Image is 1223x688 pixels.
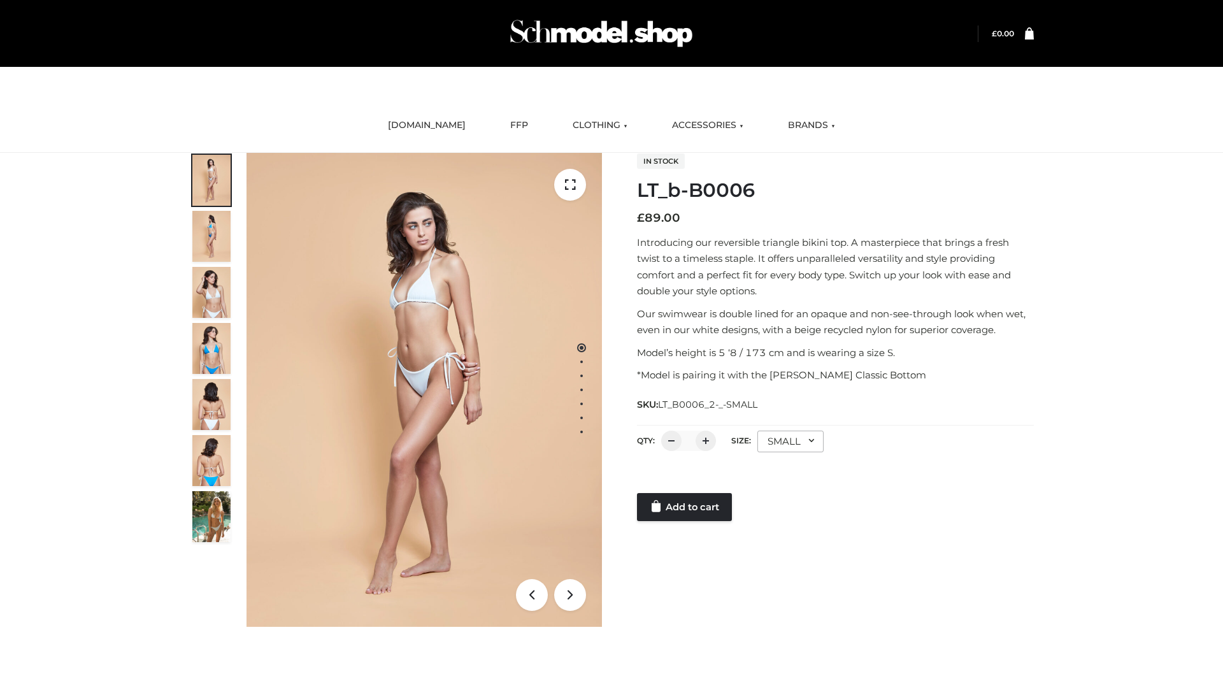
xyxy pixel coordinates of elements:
[658,399,757,410] span: LT_B0006_2-_-SMALL
[662,111,753,140] a: ACCESSORIES
[637,493,732,521] a: Add to cart
[637,345,1034,361] p: Model’s height is 5 ‘8 / 173 cm and is wearing a size S.
[992,29,1014,38] a: £0.00
[192,267,231,318] img: ArielClassicBikiniTop_CloudNine_AzureSky_OW114ECO_3-scaled.jpg
[192,491,231,542] img: Arieltop_CloudNine_AzureSky2.jpg
[992,29,997,38] span: £
[506,8,697,59] img: Schmodel Admin 964
[192,435,231,486] img: ArielClassicBikiniTop_CloudNine_AzureSky_OW114ECO_8-scaled.jpg
[192,379,231,430] img: ArielClassicBikiniTop_CloudNine_AzureSky_OW114ECO_7-scaled.jpg
[778,111,845,140] a: BRANDS
[192,155,231,206] img: ArielClassicBikiniTop_CloudNine_AzureSky_OW114ECO_1-scaled.jpg
[637,367,1034,383] p: *Model is pairing it with the [PERSON_NAME] Classic Bottom
[637,234,1034,299] p: Introducing our reversible triangle bikini top. A masterpiece that brings a fresh twist to a time...
[637,306,1034,338] p: Our swimwear is double lined for an opaque and non-see-through look when wet, even in our white d...
[637,397,759,412] span: SKU:
[378,111,475,140] a: [DOMAIN_NAME]
[992,29,1014,38] bdi: 0.00
[637,211,645,225] span: £
[637,154,685,169] span: In stock
[637,179,1034,202] h1: LT_b-B0006
[731,436,751,445] label: Size:
[247,153,602,627] img: ArielClassicBikiniTop_CloudNine_AzureSky_OW114ECO_1
[501,111,538,140] a: FFP
[637,211,680,225] bdi: 89.00
[192,323,231,374] img: ArielClassicBikiniTop_CloudNine_AzureSky_OW114ECO_4-scaled.jpg
[757,431,824,452] div: SMALL
[637,436,655,445] label: QTY:
[192,211,231,262] img: ArielClassicBikiniTop_CloudNine_AzureSky_OW114ECO_2-scaled.jpg
[563,111,637,140] a: CLOTHING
